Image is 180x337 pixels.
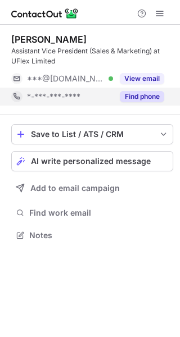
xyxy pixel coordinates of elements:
[11,34,87,45] div: [PERSON_NAME]
[11,205,173,221] button: Find work email
[11,7,79,20] img: ContactOut v5.3.10
[11,151,173,171] button: AI write personalized message
[31,130,154,139] div: Save to List / ATS / CRM
[27,74,105,84] span: ***@[DOMAIN_NAME]
[11,178,173,198] button: Add to email campaign
[11,124,173,144] button: save-profile-one-click
[29,208,169,218] span: Find work email
[29,230,169,240] span: Notes
[30,184,120,193] span: Add to email campaign
[120,73,164,84] button: Reveal Button
[31,157,151,166] span: AI write personalized message
[11,46,173,66] div: Assistant Vice President (Sales & Marketing) at UFlex Limited
[120,91,164,102] button: Reveal Button
[11,227,173,243] button: Notes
